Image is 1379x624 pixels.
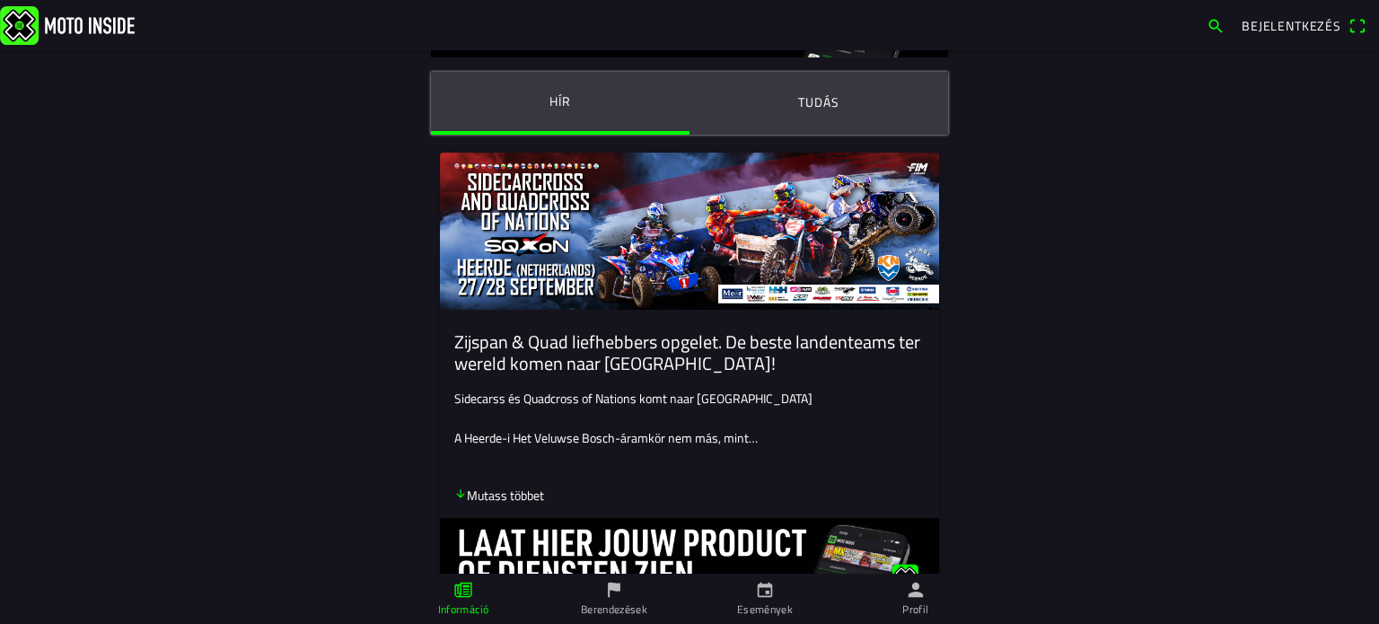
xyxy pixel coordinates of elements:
ion-icon: lefelé mutató nyíl [454,488,467,500]
ion-icon: papír [453,580,473,600]
font: Események [737,601,793,618]
font: Bejelentkezés [1242,16,1341,35]
a: BejelentkezésQR-kód szkenner [1233,10,1375,40]
ion-icon: zászló [604,580,624,600]
font: Hír [549,92,571,110]
ion-icon: személy [906,580,926,600]
ion-icon: naptár [755,580,775,600]
font: Sidecarss és Quadcross of Nations komt naar [GEOGRAPHIC_DATA] [454,389,812,408]
font: Információ [438,601,489,618]
font: Zijspan & Quad liefhebbers opgelet. De beste landenteams ter wereld komen naar [GEOGRAPHIC_DATA]! [454,328,920,377]
img: ovdhpoPiYVyyWxH96Op6EavZdUOyIWdtEOENrLni.jpg [440,518,939,611]
a: keresés [1198,10,1234,40]
img: 64v4Apfhk9kRvyee7tCCbhUWCIhqkwx3UzeRWfBS.jpg [440,153,939,310]
font: Profil [902,601,928,618]
font: Berendezések [581,601,647,618]
font: Tudás [798,92,839,111]
font: Mutass többet [467,486,544,505]
font: A Heerde-i Het Veluwse Bosch-áramkör nem más, mint… [454,428,758,447]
